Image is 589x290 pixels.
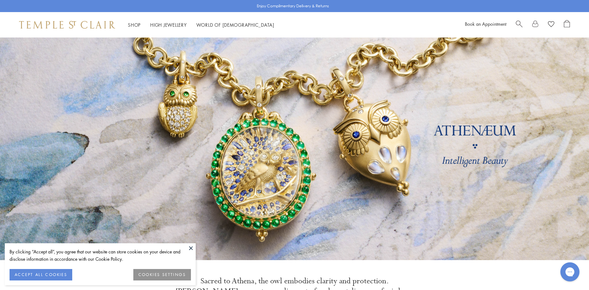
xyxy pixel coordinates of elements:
a: World of [DEMOGRAPHIC_DATA]World of [DEMOGRAPHIC_DATA] [196,22,274,28]
a: Book an Appointment [465,21,506,27]
a: View Wishlist [548,20,554,30]
button: COOKIES SETTINGS [133,269,191,280]
a: ShopShop [128,22,141,28]
a: Open Shopping Bag [564,20,570,30]
p: Enjoy Complimentary Delivery & Returns [257,3,329,9]
iframe: Gorgias live chat messenger [557,260,583,284]
a: High JewelleryHigh Jewellery [150,22,187,28]
div: By clicking “Accept all”, you agree that our website can store cookies on your device and disclos... [10,248,191,263]
img: Temple St. Clair [19,21,115,29]
a: Search [516,20,522,30]
button: ACCEPT ALL COOKIES [10,269,72,280]
nav: Main navigation [128,21,274,29]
